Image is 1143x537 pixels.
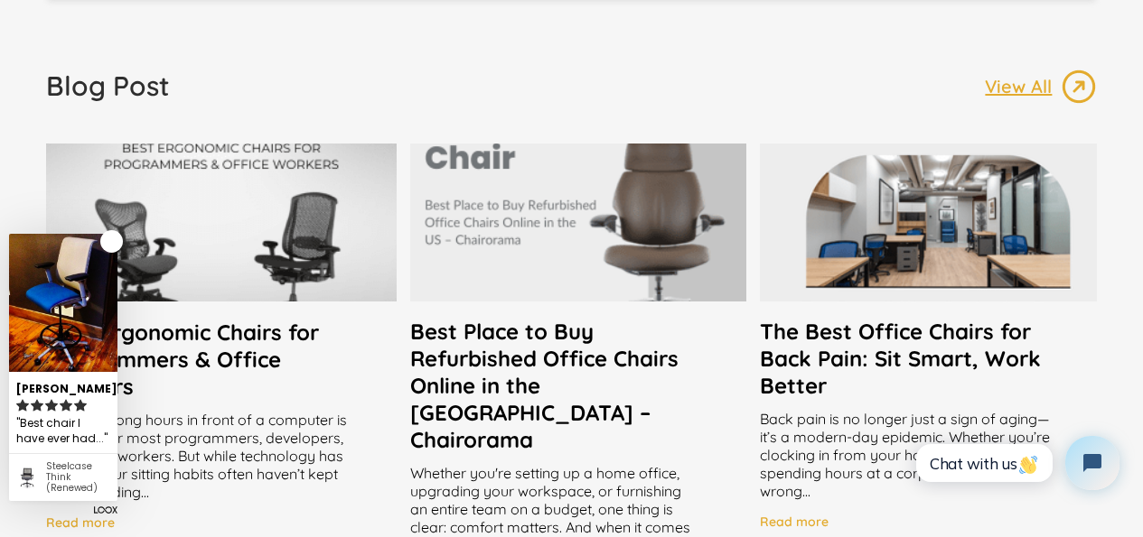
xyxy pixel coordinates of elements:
a: View All [985,69,1097,105]
svg: rating icon full [74,399,87,412]
a: The Best Office Chairs for Back Pain: Sit Smart, Work Better [760,318,1097,399]
a: Read more [46,514,115,537]
p: View All [985,75,1061,98]
svg: rating icon full [60,399,72,412]
div: Steelcase Think (Renewed) [46,461,110,494]
div: Back pain is no longer just a sign of aging—it’s a modern-day epidemic. Whether you’re clocking i... [760,410,1097,500]
img: Agnes J. review of Steelcase Think (Renewed) [9,234,117,372]
img: image_13.png [1061,69,1097,105]
svg: rating icon full [16,399,29,412]
svg: rating icon full [45,399,58,412]
iframe: Tidio Chat [896,421,1135,505]
h2: Blog Post [46,69,170,103]
h4: Read more [46,514,115,531]
div: Spending long hours in front of a computer is a reality for most programmers, developers, and off... [46,411,397,501]
svg: rating icon full [31,399,43,412]
a: Best Ergonomic Chairs for Programmers & Office Workers [46,319,397,400]
a: Best Place to Buy Refurbished Office Chairs Online in the [GEOGRAPHIC_DATA] – Chairorama [410,318,747,453]
div: Best chair I have ever had... [16,413,110,449]
h4: Read more [760,514,829,530]
a: Read more [760,514,829,536]
div: [PERSON_NAME] [16,375,110,397]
